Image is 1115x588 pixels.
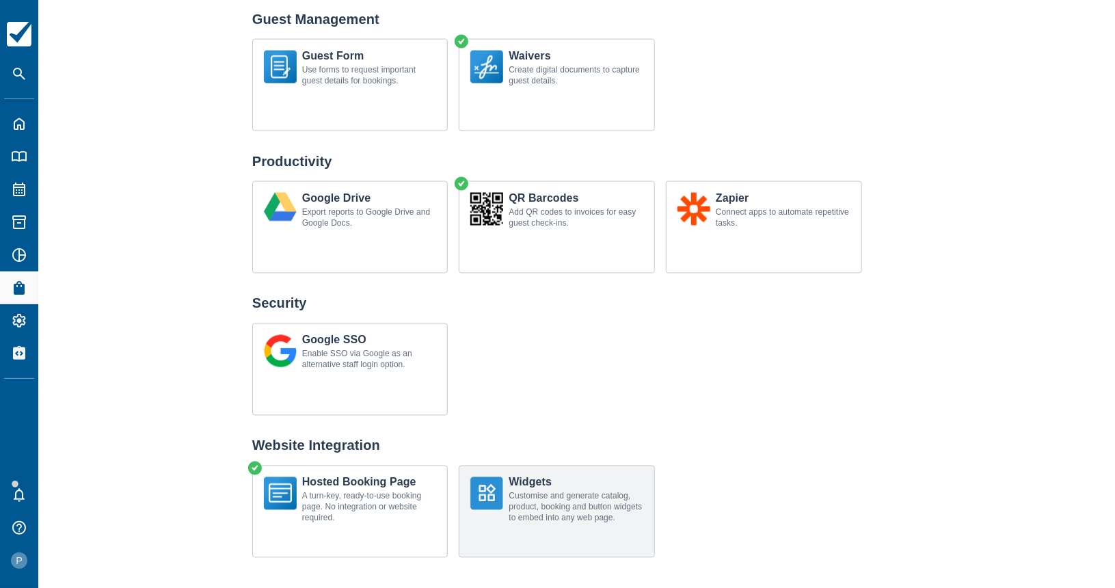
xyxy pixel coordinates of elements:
[264,335,297,368] img: GoogleLogin
[252,181,448,273] a: GoogleDriveGoogle DriveExport reports to Google Drive and Google Docs.
[247,460,263,477] span: Active
[11,552,27,569] div: P
[264,193,297,226] img: GoogleDrive
[302,64,437,86] div: Use forms to request important guest details for bookings.
[264,477,297,510] img: Hosted
[302,206,437,228] div: Export reports to Google Drive and Google Docs.
[453,176,470,192] span: Active
[470,477,503,510] img: Widgets
[677,193,710,226] img: Zapier
[252,295,1069,312] div: Security
[264,51,297,83] img: Guests
[252,11,1069,28] div: Guest Management
[509,193,643,204] p: QR Barcodes
[509,491,643,524] div: Customise and generate catalog, product, booking and button widgets to embed into any web page.
[302,51,437,62] p: Guest Form
[509,206,643,228] div: Add QR codes to invoices for easy guest check-ins.
[252,323,448,416] a: GoogleLoginGoogle SSOEnable SSO via Google as an alternative staff login option.
[509,51,643,62] p: Waivers
[302,335,437,346] p: Google SSO
[302,193,437,204] p: Google Drive
[459,39,655,131] a: WaiversWaiversCreate digital documents to capture guest details.
[459,466,655,558] a: WidgetsWidgetsCustomise and generate catalog, product, booking and button widgets to embed into a...
[509,64,643,86] div: Create digital documents to capture guest details.
[302,491,437,524] div: A turn-key, ready-to-use booking page. No integration or website required.
[252,466,448,558] a: HostedHosted Booking PageA turn-key, ready-to-use booking page. No integration or website required.
[716,193,850,204] p: Zapier
[252,153,1069,170] div: Productivity
[453,34,470,50] span: Active
[716,206,850,228] div: Connect apps to automate repetitive tasks.
[470,193,503,226] img: QRCodes
[252,438,1069,455] div: Website Integration
[302,477,437,488] p: Hosted Booking Page
[252,39,448,131] a: GuestsGuest FormUse forms to request important guest details for bookings.
[302,349,437,371] div: Enable SSO via Google as an alternative staff login option.
[459,181,655,273] a: QRCodesQR BarcodesAdd QR codes to invoices for easy guest check-ins.
[666,181,862,273] a: ZapierZapierConnect apps to automate repetitive tasks.
[470,51,503,83] img: Waivers
[509,477,643,488] p: Widgets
